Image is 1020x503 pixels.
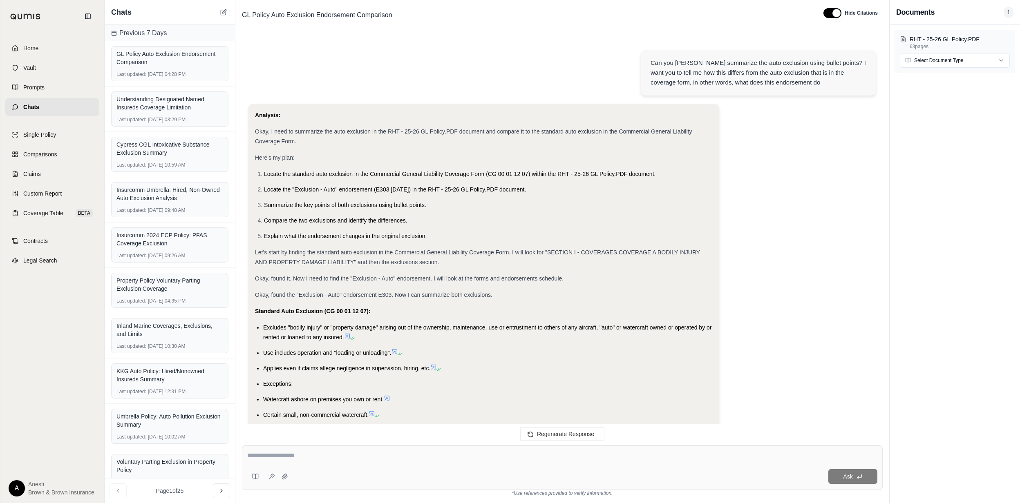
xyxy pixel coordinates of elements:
[116,298,146,304] span: Last updated:
[896,7,935,18] h3: Documents
[255,249,700,265] span: Let's start by finding the standard auto exclusion in the Commercial General Liability Coverage F...
[116,231,223,247] div: Insurcomm 2024 ECP Policy: PFAS Coverage Exclusion
[264,171,655,177] span: Locate the standard auto exclusion in the Commercial General Liability Coverage Form (CG 00 01 12...
[10,13,41,20] img: Qumis Logo
[116,116,223,123] div: [DATE] 03:29 PM
[263,412,369,418] span: Certain small, non-commercial watercraft.
[23,44,38,52] span: Home
[116,207,223,214] div: [DATE] 09:48 AM
[116,343,223,349] div: [DATE] 10:30 AM
[116,186,223,202] div: Insurcomm Umbrella: Hired, Non-Owned Auto Exclusion Analysis
[845,10,878,16] span: Hide Citations
[263,396,384,403] span: Watercraft ashore on premises you own or rent.
[651,58,866,87] div: Can you [PERSON_NAME] summarize the auto exclusion using bullet points? I want you to tell me how...
[116,276,223,293] div: Property Policy Voluntary Parting Exclusion Coverage
[264,202,426,208] span: Summarize the key points of both exclusions using bullet points.
[116,322,223,338] div: Inland Marine Coverages, Exclusions, and Limits
[239,9,814,22] div: Edit Title
[9,480,25,496] div: A
[116,207,146,214] span: Last updated:
[910,35,1010,43] p: RHT - 25-26 GL Policy.PDF
[239,9,396,22] span: GL Policy Auto Exclusion Endorsement Comparison
[5,165,99,183] a: Claims
[263,324,712,341] span: Excludes "bodily injury" or "property damage" arising out of the ownership, maintenance, use or e...
[116,388,223,395] div: [DATE] 12:31 PM
[28,480,94,488] span: Anesti
[28,488,94,496] span: Brown & Brown Insurance
[116,434,223,440] div: [DATE] 10:02 AM
[520,427,604,441] button: Regenerate Response
[116,71,146,78] span: Last updated:
[263,381,293,387] span: Exceptions:
[116,367,223,383] div: KKG Auto Policy: Hired/Nonowned Insureds Summary
[219,7,228,17] button: New Chat
[156,487,184,495] span: Page 1 of 25
[5,204,99,222] a: Coverage TableBETA
[5,78,99,96] a: Prompts
[5,98,99,116] a: Chats
[116,252,146,259] span: Last updated:
[23,237,48,245] span: Contracts
[116,434,146,440] span: Last updated:
[242,490,883,496] div: *Use references provided to verify information.
[76,209,93,217] span: BETA
[116,458,223,474] div: Voluntary Parting Exclusion in Property Policy
[23,150,57,158] span: Comparisons
[116,412,223,429] div: Umbrella Policy: Auto Pollution Exclusion Summary
[5,185,99,203] a: Custom Report
[1004,7,1013,18] span: 1
[116,95,223,111] div: Understanding Designated Named Insureds Coverage Limitation
[23,170,41,178] span: Claims
[264,217,407,224] span: Compare the two exclusions and identify the differences.
[537,431,594,437] span: Regenerate Response
[255,128,692,145] span: Okay, I need to summarize the auto exclusion in the RHT - 25-26 GL Policy.PDF document and compar...
[116,252,223,259] div: [DATE] 09:26 AM
[23,103,39,111] span: Chats
[116,388,146,395] span: Last updated:
[116,116,146,123] span: Last updated:
[5,251,99,269] a: Legal Search
[116,162,146,168] span: Last updated:
[828,469,877,484] button: Ask
[116,343,146,349] span: Last updated:
[263,365,430,372] span: Applies even if claims allege negligence in supervision, hiring, etc.
[5,59,99,77] a: Vault
[843,473,852,480] span: Ask
[5,145,99,163] a: Comparisons
[900,35,1010,50] button: RHT - 25-26 GL Policy.PDF63pages
[23,209,63,217] span: Coverage Table
[264,186,526,193] span: Locate the "Exclusion - Auto" endorsement (E303 [DATE]) in the RHT - 25-26 GL Policy.PDF document.
[264,233,427,239] span: Explain what the endorsement changes in the original exclusion.
[105,25,235,41] div: Previous 7 Days
[255,292,492,298] span: Okay, found the "Exclusion - Auto" endorsement E303. Now I can summarize both exclusions.
[116,162,223,168] div: [DATE] 10:59 AM
[23,64,36,72] span: Vault
[5,126,99,144] a: Single Policy
[116,298,223,304] div: [DATE] 04:35 PM
[116,50,223,66] div: GL Policy Auto Exclusion Endorsement Comparison
[255,275,564,282] span: Okay, found it. Now I need to find the "Exclusion - Auto" endorsement. I will look at the forms a...
[263,349,391,356] span: Use includes operation and "loading or unloading".
[255,154,295,161] span: Here's my plan:
[255,112,280,118] strong: Analysis:
[23,189,62,198] span: Custom Report
[5,39,99,57] a: Home
[23,131,56,139] span: Single Policy
[81,10,94,23] button: Collapse sidebar
[116,71,223,78] div: [DATE] 04:28 PM
[116,140,223,157] div: Cypress CGL Intoxicative Substance Exclusion Summary
[111,7,132,18] span: Chats
[23,83,45,91] span: Prompts
[23,256,57,265] span: Legal Search
[255,308,371,314] strong: Standard Auto Exclusion (CG 00 01 12 07):
[5,232,99,250] a: Contracts
[910,43,1010,50] p: 63 pages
